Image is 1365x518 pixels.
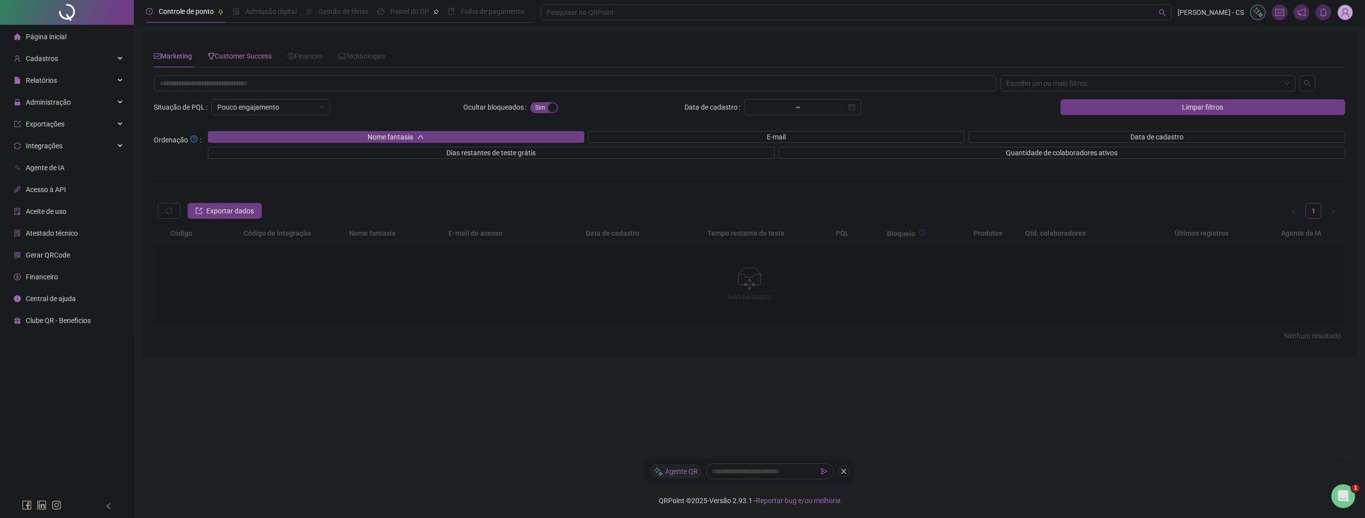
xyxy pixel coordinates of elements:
[1325,203,1341,219] li: Próxima página
[26,164,64,172] span: Agente de IA
[368,131,413,142] span: Nome fantasia
[105,503,112,510] span: left
[1352,484,1360,492] span: 1
[208,131,584,143] button: Nome fantasiaup
[22,500,32,510] span: facebook
[154,133,201,145] span: Ordenação :
[208,53,215,60] span: trophy
[448,8,455,15] span: book
[14,295,21,302] span: info-circle
[377,8,384,15] span: dashboard
[208,147,775,159] button: Dias restantes de teste grátis
[218,9,224,15] span: pushpin
[649,464,702,479] div: Agente QR
[288,52,322,60] span: Finances
[159,7,214,15] span: Controle de ponto
[1286,203,1302,219] li: Página anterior
[14,208,21,215] span: audit
[14,77,21,84] span: file
[1291,208,1297,214] span: left
[246,7,297,15] span: Admissão digital
[1306,203,1321,218] a: 1
[187,203,262,219] button: Exportar dados
[14,252,21,259] span: qrcode
[821,468,828,475] span: send
[26,142,62,150] span: Integrações
[588,131,965,143] button: E-mail
[14,317,21,324] span: gift
[684,99,744,115] label: Data de cadastro
[52,500,62,510] span: instagram
[26,251,70,259] span: Gerar QRCode
[195,207,202,214] span: export
[338,53,345,60] span: laptop
[1182,102,1223,113] span: Limpar filtros
[26,229,78,237] span: Atestado técnico
[26,33,66,41] span: Página inicial
[1305,203,1321,219] li: 1
[1130,131,1183,142] span: Data de cadastro
[154,52,192,60] span: Marketing
[1286,203,1302,219] button: left
[461,7,524,15] span: Folha de pagamento
[26,55,58,63] span: Cadastros
[653,466,663,477] img: sparkle-icon.fc2bf0ac1784a2077858766a79e2daf3.svg
[14,121,21,128] span: export
[288,53,295,60] span: dollar
[1338,5,1353,20] img: 94382
[206,205,254,216] span: Exportar dados
[1319,8,1328,17] span: bell
[417,133,424,140] span: up
[146,8,153,15] span: clock-circle
[446,147,536,158] span: Dias restantes de teste grátis
[14,230,21,237] span: solution
[338,52,385,60] span: Technologies
[433,9,439,15] span: pushpin
[1331,484,1355,508] iframe: Intercom live chat
[14,186,21,193] span: api
[306,8,312,15] span: sun
[14,142,21,149] span: sync
[26,317,91,324] span: Clube QR - Beneficios
[390,7,429,15] span: Painel do DP
[1060,99,1345,115] button: Limpar filtros
[1330,208,1336,214] span: right
[233,8,240,15] span: file-done
[779,147,1346,159] button: Quantidade de colaboradores ativos
[26,207,66,215] span: Aceite de uso
[26,186,66,194] span: Acesso à API
[756,497,841,505] span: Reportar bug e/ou melhoria
[217,100,324,115] span: Pouco engajamento
[26,120,64,128] span: Exportações
[26,273,58,281] span: Financeiro
[158,203,181,219] button: sync
[1178,7,1244,18] span: [PERSON_NAME] - CS
[208,52,272,60] span: Customer Success
[1006,147,1117,158] span: Quantidade de colaboradores ativos
[26,98,71,106] span: Administração
[792,104,805,111] div: ~
[14,33,21,40] span: home
[14,99,21,106] span: lock
[840,468,847,475] span: close
[134,483,1365,518] footer: QRPoint © 2025 - 2.93.1 -
[14,55,21,62] span: user-add
[154,53,161,60] span: fund
[1159,9,1166,16] span: search
[318,7,369,15] span: Gestão de férias
[709,497,731,505] span: Versão
[14,273,21,280] span: dollar
[190,135,197,142] span: question-circle
[463,99,530,115] label: Ocultar bloqueados
[1325,203,1341,219] button: right
[26,295,76,303] span: Central de ajuda
[26,76,57,84] span: Relatórios
[1297,8,1306,17] span: notification
[1252,7,1263,18] img: sparkle-icon.fc2bf0ac1784a2077858766a79e2daf3.svg
[154,99,211,115] label: Situação de PQL
[767,131,786,142] span: E-mail
[1275,8,1284,17] span: fund
[37,500,47,510] span: linkedin
[969,131,1345,143] button: Data de cadastro
[188,133,200,145] button: Ordenação:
